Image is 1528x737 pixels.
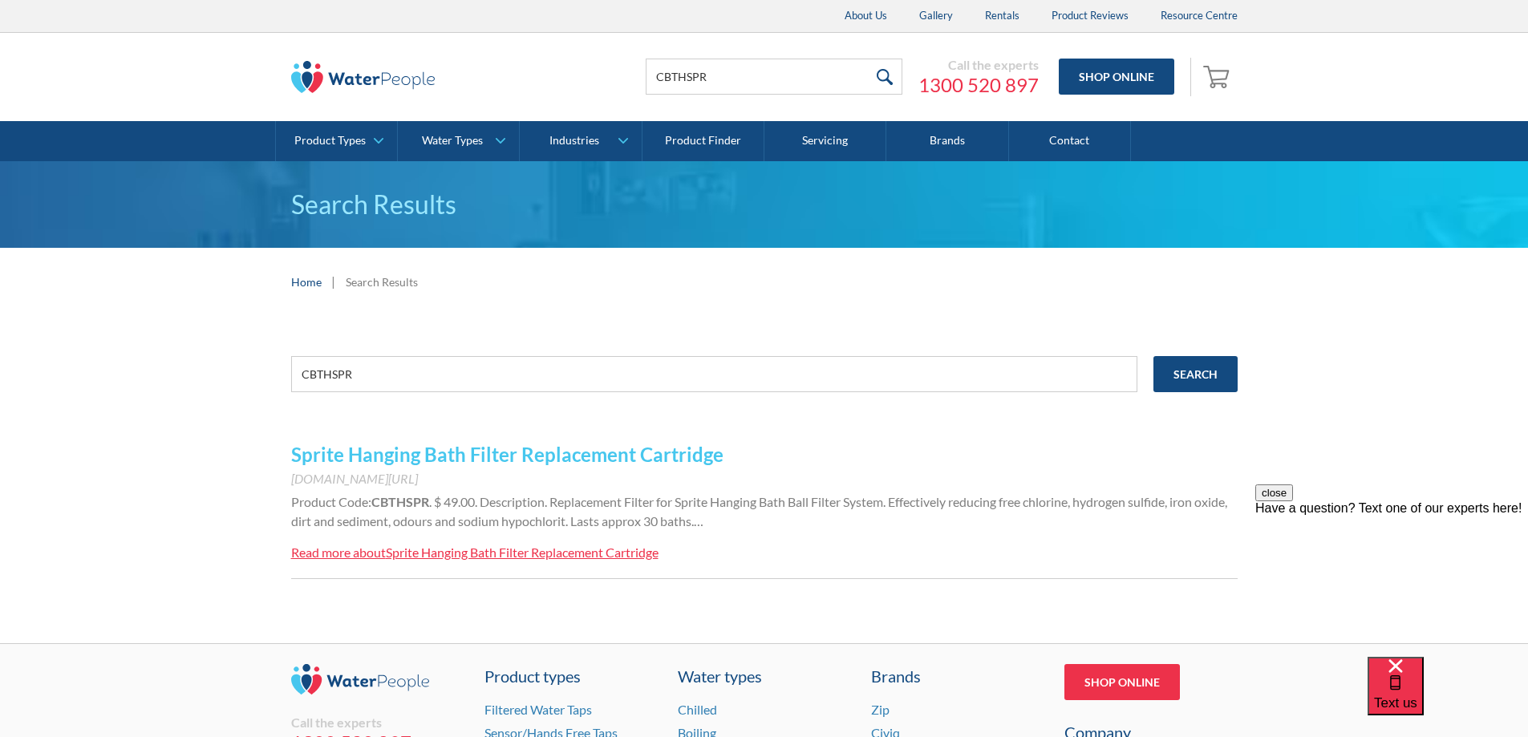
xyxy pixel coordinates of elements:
[886,121,1008,161] a: Brands
[291,273,322,290] a: Home
[291,494,371,509] span: Product Code:
[1009,121,1131,161] a: Contact
[1255,484,1528,677] iframe: podium webchat widget prompt
[549,134,599,148] div: Industries
[1153,356,1238,392] input: Search
[642,121,764,161] a: Product Finder
[291,545,386,560] div: Read more about
[1203,63,1234,89] img: shopping cart
[1064,664,1180,700] a: Shop Online
[678,664,851,688] a: Water types
[330,272,338,291] div: |
[291,185,1238,224] h1: Search Results
[1059,59,1174,95] a: Shop Online
[694,513,703,528] span: …
[276,121,397,161] a: Product Types
[291,494,1227,528] span: . $ 49.00. Description. Replacement Filter for Sprite Hanging Bath Ball Filter System. Effectivel...
[764,121,886,161] a: Servicing
[484,702,592,717] a: Filtered Water Taps
[291,543,659,562] a: Read more aboutSprite Hanging Bath Filter Replacement Cartridge
[291,356,1137,392] input: e.g. chilled water cooler
[291,469,1238,488] div: [DOMAIN_NAME][URL]
[346,273,418,290] div: Search Results
[871,702,890,717] a: Zip
[291,61,436,93] img: The Water People
[918,73,1039,97] a: 1300 520 897
[1368,657,1528,737] iframe: podium webchat widget bubble
[422,134,483,148] div: Water Types
[520,121,641,161] a: Industries
[646,59,902,95] input: Search products
[291,715,464,731] div: Call the experts
[678,702,717,717] a: Chilled
[484,664,658,688] a: Product types
[371,494,429,509] strong: CBTHSPR
[918,57,1039,73] div: Call the experts
[386,545,659,560] div: Sprite Hanging Bath Filter Replacement Cartridge
[294,134,366,148] div: Product Types
[398,121,519,161] a: Water Types
[1199,58,1238,96] a: Open empty cart
[291,443,723,466] a: Sprite Hanging Bath Filter Replacement Cartridge
[871,664,1044,688] div: Brands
